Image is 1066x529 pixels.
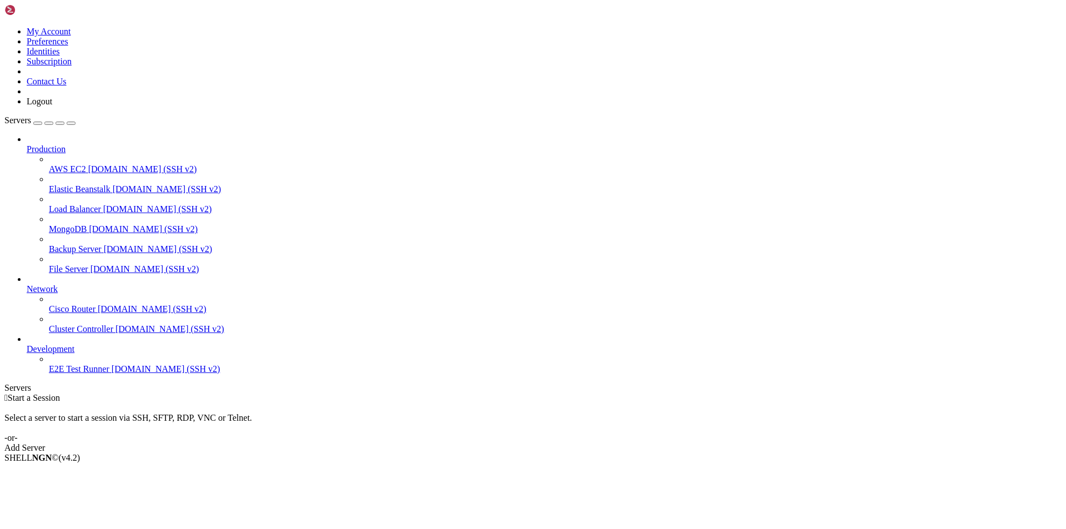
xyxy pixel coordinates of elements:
a: Contact Us [27,77,67,86]
li: File Server [DOMAIN_NAME] (SSH v2) [49,254,1062,274]
li: AWS EC2 [DOMAIN_NAME] (SSH v2) [49,154,1062,174]
span: [DOMAIN_NAME] (SSH v2) [104,244,213,254]
span: Cluster Controller [49,324,113,334]
a: Load Balancer [DOMAIN_NAME] (SSH v2) [49,204,1062,214]
li: Elastic Beanstalk [DOMAIN_NAME] (SSH v2) [49,174,1062,194]
span: Cisco Router [49,304,95,314]
li: Cluster Controller [DOMAIN_NAME] (SSH v2) [49,314,1062,334]
span: [DOMAIN_NAME] (SSH v2) [103,204,212,214]
span: Production [27,144,66,154]
span: Network [27,284,58,294]
img: Shellngn [4,4,68,16]
span: [DOMAIN_NAME] (SSH v2) [90,264,199,274]
a: Identities [27,47,60,56]
a: My Account [27,27,71,36]
li: Production [27,134,1062,274]
div: Add Server [4,443,1062,453]
a: File Server [DOMAIN_NAME] (SSH v2) [49,264,1062,274]
span: MongoDB [49,224,87,234]
span: Load Balancer [49,204,101,214]
a: Production [27,144,1062,154]
span: [DOMAIN_NAME] (SSH v2) [113,184,222,194]
span: File Server [49,264,88,274]
span: [DOMAIN_NAME] (SSH v2) [98,304,207,314]
span: Backup Server [49,244,102,254]
span: [DOMAIN_NAME] (SSH v2) [89,224,198,234]
span: E2E Test Runner [49,364,109,374]
a: Preferences [27,37,68,46]
span: Servers [4,115,31,125]
span: [DOMAIN_NAME] (SSH v2) [88,164,197,174]
li: Network [27,274,1062,334]
span: Elastic Beanstalk [49,184,110,194]
a: Cisco Router [DOMAIN_NAME] (SSH v2) [49,304,1062,314]
a: Backup Server [DOMAIN_NAME] (SSH v2) [49,244,1062,254]
li: MongoDB [DOMAIN_NAME] (SSH v2) [49,214,1062,234]
span: Start a Session [8,393,60,402]
a: Subscription [27,57,72,66]
span: SHELL © [4,453,80,462]
li: Development [27,334,1062,374]
span:  [4,393,8,402]
a: Development [27,344,1062,354]
li: Backup Server [DOMAIN_NAME] (SSH v2) [49,234,1062,254]
b: NGN [32,453,52,462]
span: AWS EC2 [49,164,86,174]
a: Logout [27,97,52,106]
a: Cluster Controller [DOMAIN_NAME] (SSH v2) [49,324,1062,334]
a: E2E Test Runner [DOMAIN_NAME] (SSH v2) [49,364,1062,374]
span: 4.2.0 [59,453,81,462]
a: AWS EC2 [DOMAIN_NAME] (SSH v2) [49,164,1062,174]
a: MongoDB [DOMAIN_NAME] (SSH v2) [49,224,1062,234]
a: Network [27,284,1062,294]
span: [DOMAIN_NAME] (SSH v2) [112,364,220,374]
div: Select a server to start a session via SSH, SFTP, RDP, VNC or Telnet. -or- [4,403,1062,443]
span: Development [27,344,74,354]
li: Cisco Router [DOMAIN_NAME] (SSH v2) [49,294,1062,314]
a: Elastic Beanstalk [DOMAIN_NAME] (SSH v2) [49,184,1062,194]
div: Servers [4,383,1062,393]
a: Servers [4,115,76,125]
li: Load Balancer [DOMAIN_NAME] (SSH v2) [49,194,1062,214]
li: E2E Test Runner [DOMAIN_NAME] (SSH v2) [49,354,1062,374]
span: [DOMAIN_NAME] (SSH v2) [115,324,224,334]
